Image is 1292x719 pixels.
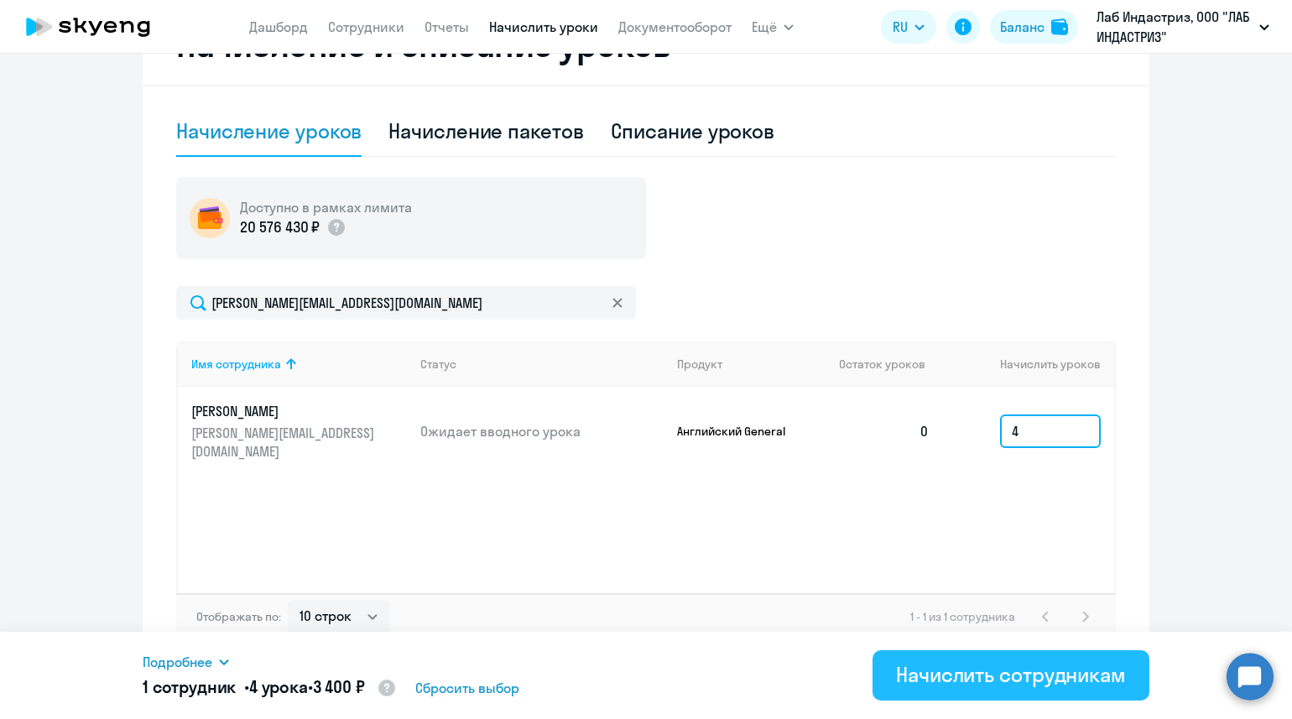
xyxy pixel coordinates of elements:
span: Сбросить выбор [415,678,519,698]
div: Списание уроков [611,117,775,144]
a: Начислить уроки [489,18,598,35]
div: Статус [420,357,456,372]
img: balance [1051,18,1068,35]
a: Отчеты [425,18,469,35]
div: Имя сотрудника [191,357,407,372]
div: Остаток уроков [839,357,943,372]
p: Английский General [677,424,803,439]
a: [PERSON_NAME][PERSON_NAME][EMAIL_ADDRESS][DOMAIN_NAME] [191,402,407,461]
div: Продукт [677,357,826,372]
span: Остаток уроков [839,357,925,372]
span: Ещё [752,17,777,37]
button: Начислить сотрудникам [873,650,1149,701]
h5: Доступно в рамках лимита [240,198,412,216]
h2: Начисление и списание уроков [176,24,1116,65]
p: Лаб Индастриз, ООО "ЛАБ ИНДАСТРИЗ" [1097,7,1253,47]
div: Статус [420,357,664,372]
td: 0 [826,387,943,476]
p: 20 576 430 ₽ [240,216,320,238]
div: Начислить сотрудникам [896,661,1126,688]
span: 1 - 1 из 1 сотрудника [910,609,1015,624]
button: Лаб Индастриз, ООО "ЛАБ ИНДАСТРИЗ" [1088,7,1278,47]
button: Ещё [752,10,794,44]
p: Ожидает вводного урока [420,422,664,440]
span: 4 урока [249,676,308,697]
th: Начислить уроков [943,341,1114,387]
img: wallet-circle.png [190,198,230,238]
div: Баланс [1000,17,1045,37]
p: [PERSON_NAME] [191,402,379,420]
a: Документооборот [618,18,732,35]
span: Подробнее [143,652,212,672]
div: Начисление пакетов [388,117,583,144]
span: 3 400 ₽ [313,676,365,697]
div: Имя сотрудника [191,357,281,372]
button: Балансbalance [990,10,1078,44]
a: Дашборд [249,18,308,35]
span: RU [893,17,908,37]
p: [PERSON_NAME][EMAIL_ADDRESS][DOMAIN_NAME] [191,424,379,461]
div: Продукт [677,357,722,372]
button: RU [881,10,936,44]
h5: 1 сотрудник • • [143,675,397,701]
div: Начисление уроков [176,117,362,144]
input: Поиск по имени, email, продукту или статусу [176,286,636,320]
span: Отображать по: [196,609,281,624]
a: Сотрудники [328,18,404,35]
